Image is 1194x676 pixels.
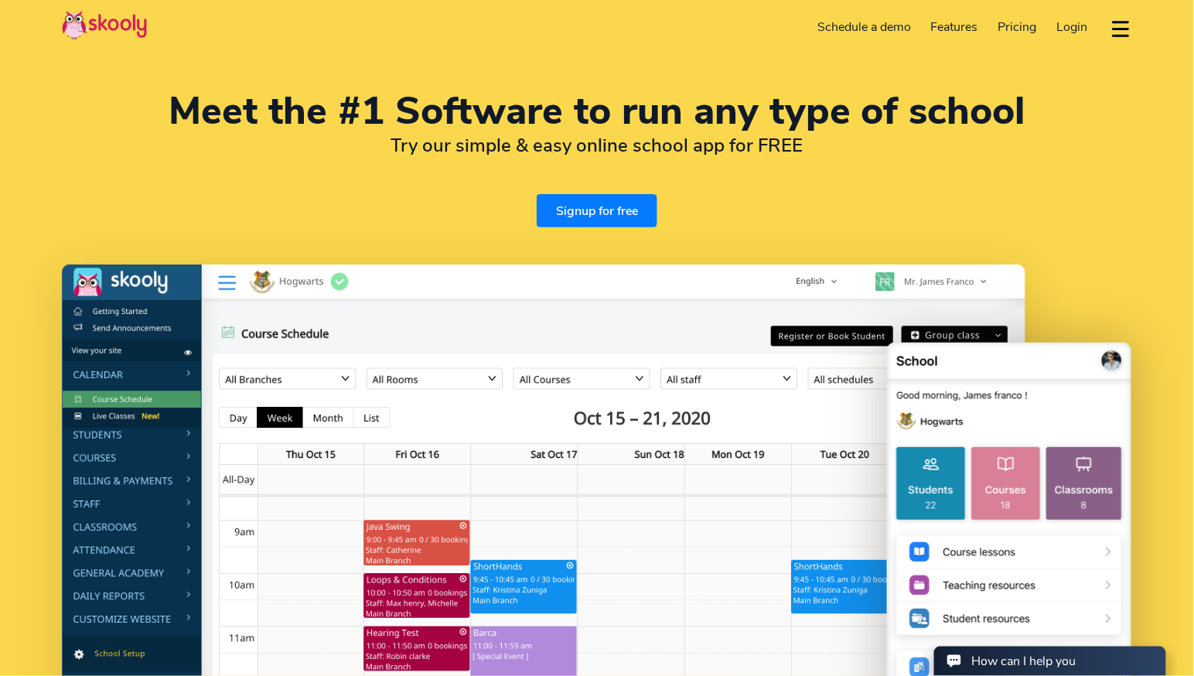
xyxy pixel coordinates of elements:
img: Skooly [62,10,147,40]
a: Signup for free [537,194,657,227]
h2: Try our simple & easy online school app for FREE [62,134,1132,157]
span: Login [1056,19,1087,36]
button: dropdown menu [1110,11,1132,46]
h1: Meet the #1 Software to run any type of school [62,93,1132,130]
span: Pricing [998,19,1037,36]
a: Schedule a demo [808,15,922,39]
a: Features [921,15,988,39]
a: Login [1046,15,1097,39]
a: Pricing [988,15,1047,39]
